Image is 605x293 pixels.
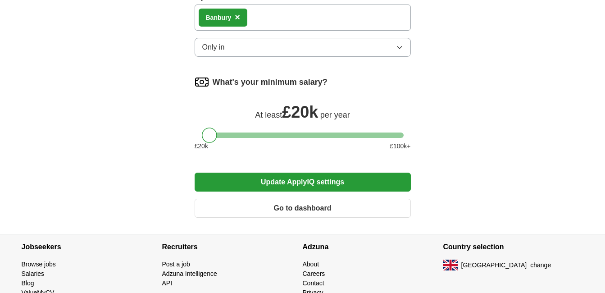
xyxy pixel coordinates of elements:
[22,279,34,287] a: Blog
[162,279,173,287] a: API
[202,42,225,53] span: Only in
[303,270,325,277] a: Careers
[195,75,209,89] img: salary.png
[162,261,190,268] a: Post a job
[235,12,240,22] span: ×
[461,261,527,270] span: [GEOGRAPHIC_DATA]
[282,103,318,121] span: £ 20k
[320,110,350,119] span: per year
[213,76,328,88] label: What's your minimum salary?
[195,173,411,192] button: Update ApplyIQ settings
[443,234,584,260] h4: Country selection
[443,260,458,270] img: UK flag
[195,199,411,218] button: Go to dashboard
[303,279,324,287] a: Contact
[22,261,56,268] a: Browse jobs
[22,270,45,277] a: Salaries
[390,142,410,151] span: £ 100 k+
[530,261,551,270] button: change
[235,11,240,24] button: ×
[206,13,232,23] div: Banbury
[195,142,208,151] span: £ 20 k
[195,38,411,57] button: Only in
[162,270,217,277] a: Adzuna Intelligence
[255,110,282,119] span: At least
[303,261,319,268] a: About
